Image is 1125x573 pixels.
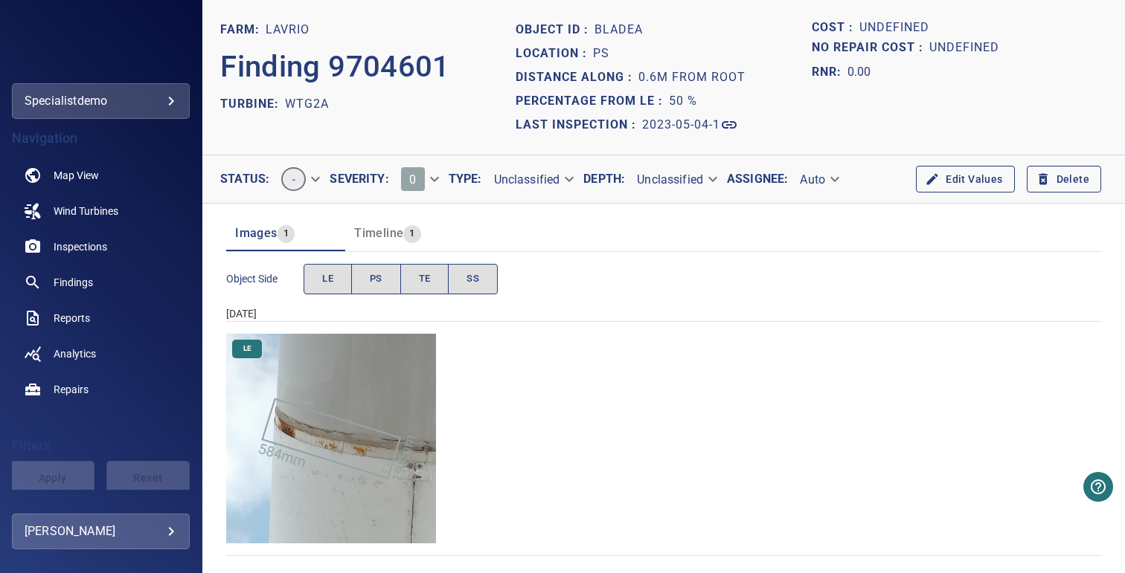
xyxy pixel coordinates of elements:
[727,173,788,185] label: Assignee :
[788,166,849,192] div: Auto
[642,116,720,134] p: 2023-05-04-1
[419,271,431,288] span: TE
[812,38,929,58] span: Projected additional costs incurred by waiting 1 year to repair. This is a function of possible i...
[351,264,401,294] button: PS
[516,116,642,134] p: Last Inspection :
[449,173,482,185] label: Type :
[330,173,388,185] label: Severity :
[389,161,449,197] div: 0
[516,21,594,39] p: Object ID :
[400,264,449,294] button: TE
[12,131,190,146] h4: Navigation
[354,226,403,240] span: Timeline
[516,45,593,62] p: Location :
[304,264,352,294] button: LE
[304,264,498,294] div: objectSide
[12,336,190,372] a: analytics noActive
[12,158,190,193] a: map noActive
[812,63,847,81] h1: RNR:
[49,37,153,52] img: specialistdemo-logo
[916,166,1014,193] button: Edit Values
[266,21,310,39] p: Lavrio
[226,271,304,286] span: Object Side
[226,306,1101,321] div: [DATE]
[25,519,177,543] div: [PERSON_NAME]
[54,239,107,254] span: Inspections
[220,21,266,39] p: FARM:
[467,271,479,288] span: SS
[482,166,584,192] div: Unclassified
[25,89,177,113] div: specialistdemo
[54,346,96,361] span: Analytics
[847,63,871,81] p: 0.00
[285,95,329,113] p: WTG2A
[516,92,669,110] p: Percentage from LE :
[812,21,859,35] h1: Cost :
[593,45,609,62] p: PS
[54,204,118,218] span: Wind Turbines
[12,372,190,407] a: repairs noActive
[1027,166,1101,193] button: Delete
[220,45,450,89] p: Finding 9704601
[234,343,260,354] span: LE
[269,161,330,197] div: -
[583,173,625,185] label: Depth :
[812,18,859,38] span: The base labour and equipment costs to repair the finding. Does not include the loss of productio...
[54,168,99,183] span: Map View
[859,18,929,38] p: Undefined
[220,173,269,185] label: Status :
[516,68,638,86] p: Distance along :
[638,68,746,86] p: 0.6m from root
[12,300,190,336] a: reports noActive
[370,271,382,288] span: PS
[278,225,295,242] span: 1
[812,60,871,84] span: The ratio of the additional incurred cost of repair in 1 year and the cost of repairing today. Fi...
[929,38,999,58] p: Undefined
[12,265,190,300] a: findings noActive
[12,83,190,119] div: specialistdemo
[669,92,697,110] p: 50 %
[642,116,738,134] a: 2023-05-04-1
[12,193,190,229] a: windturbines noActive
[812,41,929,55] h1: No Repair Cost :
[12,229,190,265] a: inspections noActive
[409,172,416,187] span: 0
[403,225,420,242] span: 1
[54,382,89,397] span: Repairs
[322,271,333,288] span: LE
[625,166,727,192] div: Unclassified
[54,311,90,326] span: Reports
[283,172,304,187] span: -
[448,264,498,294] button: SS
[235,226,277,240] span: Images
[54,275,93,290] span: Findings
[220,95,285,113] p: TURBINE:
[594,21,643,39] p: bladeA
[12,438,190,453] h4: Filters
[226,334,436,543] img: Lavrio/WTG2A/2023-05-04-1/2023-05-04-1/image0wp3.jpg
